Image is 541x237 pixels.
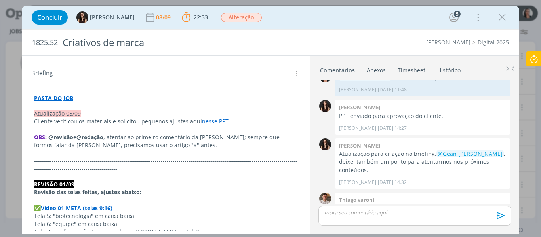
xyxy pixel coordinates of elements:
[221,13,262,22] span: Alteração
[194,13,208,21] span: 22:33
[478,38,509,46] a: Digital 2025
[34,157,297,173] span: -------------------------------------------------------------------------------------------------...
[31,68,53,79] span: Briefing
[339,179,376,186] p: [PERSON_NAME]
[454,11,461,17] div: 5
[437,63,461,74] a: Histórico
[34,188,141,196] strong: Revisão das telas feitas, ajustes abaixo:
[34,110,81,117] span: Atualização 05/09
[34,94,73,102] a: PASTA DO JOB
[202,118,229,125] a: nesse PPT
[339,104,380,111] b: [PERSON_NAME]
[180,11,210,24] button: 22:33
[34,204,41,212] strong: ✅
[34,180,74,188] strong: REVISÃO 01/09
[378,86,407,93] span: [DATE] 11:48
[339,86,376,93] p: [PERSON_NAME]
[438,150,503,157] span: @Gean [PERSON_NAME]
[424,204,436,212] a: View
[426,38,471,46] a: [PERSON_NAME]
[34,133,298,149] p: e , atentar ao primeiro comentário da [PERSON_NAME]; sempre que formos falar da [PERSON_NAME], pr...
[34,228,298,236] p: Tela 7 em diante não teremos o logo [PERSON_NAME] na tela?
[340,204,390,212] span: @[PERSON_NAME]
[339,112,506,120] p: PPT enviado para aprovação do cliente.
[339,142,380,149] b: [PERSON_NAME]
[319,138,331,150] img: I
[339,204,506,212] p: Arquivos em .
[339,196,374,203] b: Thiago varoni
[41,204,112,212] strong: Vídeo 01 META (telas 9:16)
[22,6,520,234] div: dialog
[320,63,355,74] a: Comentários
[76,11,135,23] button: I[PERSON_NAME]
[339,150,506,174] p: Atualização para criação no briefing. , deixei também um ponto para atentarmos nos próximos conte...
[448,11,460,24] button: 5
[34,157,298,173] p: -
[221,13,262,23] button: Alteração
[378,179,407,186] span: [DATE] 14:32
[76,11,88,23] img: I
[378,125,407,132] span: [DATE] 14:27
[397,63,426,74] a: Timesheet
[37,14,62,21] span: Concluir
[34,118,298,125] p: Cliente verificou os materiais e solicitou pequenos ajustes aqui .
[339,125,376,132] p: [PERSON_NAME]
[156,15,172,20] div: 08/09
[90,15,135,20] span: [PERSON_NAME]
[48,133,73,141] strong: @revisão
[76,133,103,141] strong: @redação
[34,133,47,141] strong: OBS:
[367,66,386,74] div: Anexos
[59,33,307,52] div: Criativos de marca
[319,100,331,112] img: I
[32,10,68,25] button: Concluir
[32,38,58,47] span: 1825.52
[319,193,331,205] img: T
[34,212,298,220] p: Tela 5: "biotecnologia" em caixa baixa.
[34,220,298,228] p: Tela 6: "equipe" em caixa baixa.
